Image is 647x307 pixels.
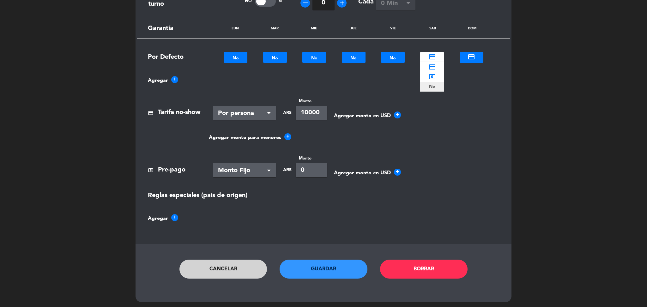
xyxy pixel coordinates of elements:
span: Por persona [218,108,266,119]
div: MIE [301,27,327,31]
div: Por Defecto [143,52,203,63]
span: + [394,169,401,176]
div: JUE [341,27,366,31]
button: Cancelar [179,260,267,279]
button: Agregar monto en USD+ [334,169,401,177]
div: Garantía [143,23,203,34]
div: LUN [222,27,248,31]
label: Tarifa no-show [158,107,201,118]
span: + [171,76,178,83]
label: Pre-pago [158,165,185,175]
div: DOM [459,27,485,31]
button: Agregar+ [148,76,178,85]
span: Monto Fijo [218,166,266,176]
span: payment [148,110,154,116]
span: credit_card [428,63,436,71]
div: MAR [262,27,287,31]
div: Reglas especiales (país de origen) [143,190,203,201]
span: ARS [283,166,291,174]
div: SAB [420,27,445,31]
label: Monto [296,155,327,162]
span: local_atm [148,167,154,173]
button: Guardar [280,260,367,279]
button: Agregar monto para menores+ [209,133,291,142]
span: ARS [283,109,291,117]
button: Agregar monto en USD+ [334,111,401,120]
span: + [284,133,291,140]
label: Monto [296,98,327,105]
b: No [429,83,435,90]
span: + [171,214,178,221]
button: Borrar [380,260,468,279]
span: local_atm [428,73,436,81]
button: Agregar+ [148,214,178,223]
span: + [394,111,401,118]
div: VIE [380,27,406,31]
